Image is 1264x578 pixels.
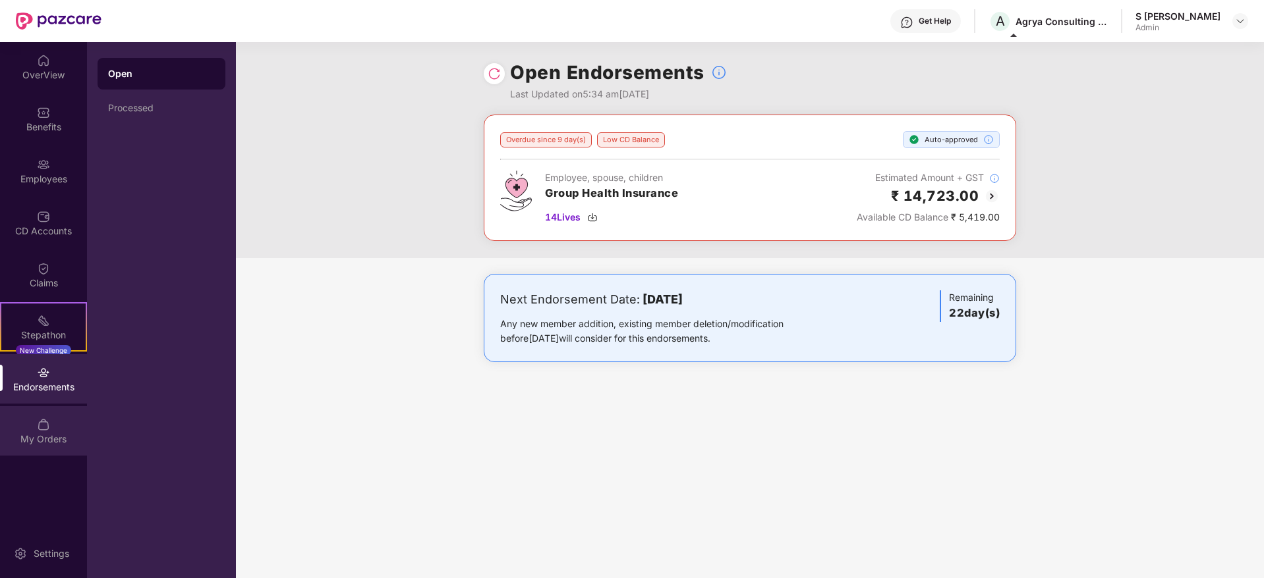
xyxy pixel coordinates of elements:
h3: 22 day(s) [949,305,1000,322]
img: svg+xml;base64,PHN2ZyBpZD0iTXlfT3JkZXJzIiBkYXRhLW5hbWU9Ik15IE9yZGVycyIgeG1sbnM9Imh0dHA6Ly93d3cudz... [37,418,50,431]
img: New Pazcare Logo [16,13,101,30]
div: Settings [30,547,73,560]
div: Estimated Amount + GST [857,171,1000,185]
img: svg+xml;base64,PHN2ZyBpZD0iQmVuZWZpdHMiIHhtbG5zPSJodHRwOi8vd3d3LnczLm9yZy8yMDAwL3N2ZyIgd2lkdGg9Ij... [37,106,50,119]
img: svg+xml;base64,PHN2ZyBpZD0iRW1wbG95ZWVzIiB4bWxucz0iaHR0cDovL3d3dy53My5vcmcvMjAwMC9zdmciIHdpZHRoPS... [37,158,50,171]
div: Get Help [919,16,951,26]
b: [DATE] [643,292,683,306]
div: Processed [108,103,215,113]
img: svg+xml;base64,PHN2ZyBpZD0iSW5mb18tXzMyeDMyIiBkYXRhLW5hbWU9IkluZm8gLSAzMngzMiIgeG1sbnM9Imh0dHA6Ly... [711,65,727,80]
img: svg+xml;base64,PHN2ZyBpZD0iUmVsb2FkLTMyeDMyIiB4bWxucz0iaHR0cDovL3d3dy53My5vcmcvMjAwMC9zdmciIHdpZH... [488,67,501,80]
img: svg+xml;base64,PHN2ZyBpZD0iSGVscC0zMngzMiIgeG1sbnM9Imh0dHA6Ly93d3cudzMub3JnLzIwMDAvc3ZnIiB3aWR0aD... [900,16,913,29]
img: svg+xml;base64,PHN2ZyBpZD0iSW5mb18tXzMyeDMyIiBkYXRhLW5hbWU9IkluZm8gLSAzMngzMiIgeG1sbnM9Imh0dHA6Ly... [989,173,1000,184]
div: Remaining [940,290,1000,322]
div: Employee, spouse, children [545,171,678,185]
span: A [996,13,1005,29]
div: Low CD Balance [597,132,665,147]
span: 14 Lives [545,210,581,224]
img: svg+xml;base64,PHN2ZyBpZD0iRW5kb3JzZW1lbnRzIiB4bWxucz0iaHR0cDovL3d3dy53My5vcmcvMjAwMC9zdmciIHdpZH... [37,366,50,379]
img: svg+xml;base64,PHN2ZyBpZD0iQ2xhaW0iIHhtbG5zPSJodHRwOi8vd3d3LnczLm9yZy8yMDAwL3N2ZyIgd2lkdGg9IjIwIi... [37,262,50,275]
img: svg+xml;base64,PHN2ZyBpZD0iU3RlcC1Eb25lLTE2eDE2IiB4bWxucz0iaHR0cDovL3d3dy53My5vcmcvMjAwMC9zdmciIH... [909,134,919,145]
span: Available CD Balance [857,211,948,223]
div: Next Endorsement Date: [500,290,825,309]
div: Auto-approved [903,131,1000,148]
div: New Challenge [16,345,71,355]
img: svg+xml;base64,PHN2ZyBpZD0iQmFjay0yMHgyMCIgeG1sbnM9Imh0dHA6Ly93d3cudzMub3JnLzIwMDAvc3ZnIiB3aWR0aD... [984,188,1000,204]
img: svg+xml;base64,PHN2ZyB4bWxucz0iaHR0cDovL3d3dy53My5vcmcvMjAwMC9zdmciIHdpZHRoPSIyMSIgaGVpZ2h0PSIyMC... [37,314,50,327]
img: svg+xml;base64,PHN2ZyB4bWxucz0iaHR0cDovL3d3dy53My5vcmcvMjAwMC9zdmciIHdpZHRoPSI0Ny43MTQiIGhlaWdodD... [500,171,532,211]
img: svg+xml;base64,PHN2ZyBpZD0iSW5mb18tXzMyeDMyIiBkYXRhLW5hbWU9IkluZm8gLSAzMngzMiIgeG1sbnM9Imh0dHA6Ly... [983,134,994,145]
div: S [PERSON_NAME] [1135,10,1221,22]
h1: Open Endorsements [510,58,704,87]
img: svg+xml;base64,PHN2ZyBpZD0iQ0RfQWNjb3VudHMiIGRhdGEtbmFtZT0iQ0QgQWNjb3VudHMiIHhtbG5zPSJodHRwOi8vd3... [37,210,50,223]
h3: Group Health Insurance [545,185,678,202]
div: Agrya Consulting Private Limited [1016,15,1108,28]
div: Overdue since 9 day(s) [500,132,592,147]
div: Last Updated on 5:34 am[DATE] [510,87,727,101]
div: Open [108,67,215,80]
h2: ₹ 14,723.00 [891,185,979,207]
div: Admin [1135,22,1221,33]
img: svg+xml;base64,PHN2ZyBpZD0iRHJvcGRvd24tMzJ4MzIiIHhtbG5zPSJodHRwOi8vd3d3LnczLm9yZy8yMDAwL3N2ZyIgd2... [1235,16,1246,26]
img: svg+xml;base64,PHN2ZyBpZD0iSG9tZSIgeG1sbnM9Imh0dHA6Ly93d3cudzMub3JnLzIwMDAvc3ZnIiB3aWR0aD0iMjAiIG... [37,54,50,67]
img: svg+xml;base64,PHN2ZyBpZD0iU2V0dGluZy0yMHgyMCIgeG1sbnM9Imh0dHA6Ly93d3cudzMub3JnLzIwMDAvc3ZnIiB3aW... [14,547,27,560]
div: Any new member addition, existing member deletion/modification before [DATE] will consider for th... [500,317,825,346]
div: ₹ 5,419.00 [857,210,1000,224]
div: Stepathon [1,328,86,342]
img: svg+xml;base64,PHN2ZyBpZD0iRG93bmxvYWQtMzJ4MzIiIHhtbG5zPSJodHRwOi8vd3d3LnczLm9yZy8yMDAwL3N2ZyIgd2... [587,212,598,223]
